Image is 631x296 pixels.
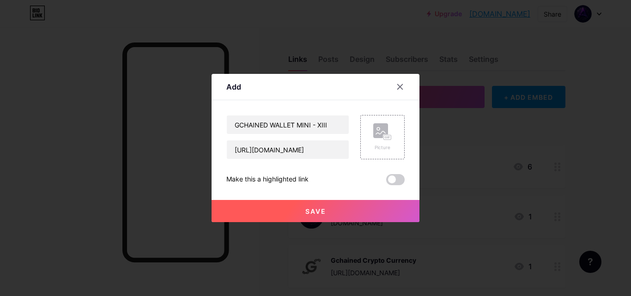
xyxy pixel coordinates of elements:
[227,140,349,159] input: URL
[226,81,241,92] div: Add
[227,115,349,134] input: Title
[305,207,326,215] span: Save
[373,144,392,151] div: Picture
[212,200,419,222] button: Save
[226,174,309,185] div: Make this a highlighted link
